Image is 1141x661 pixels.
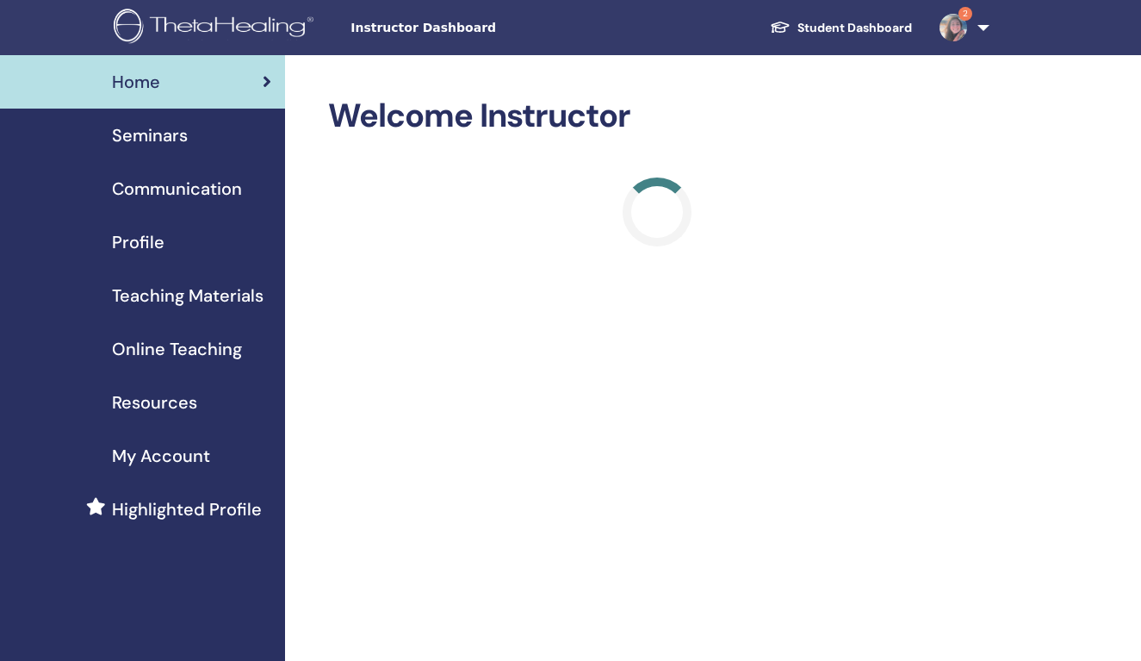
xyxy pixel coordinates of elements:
[112,443,210,469] span: My Account
[112,229,164,255] span: Profile
[756,12,926,44] a: Student Dashboard
[328,97,986,136] h2: Welcome Instructor
[770,20,791,34] img: graduation-cap-white.svg
[112,69,160,95] span: Home
[112,496,262,522] span: Highlighted Profile
[112,176,242,202] span: Communication
[112,122,188,148] span: Seminars
[939,14,967,41] img: default.jpg
[114,9,319,47] img: logo.png
[112,390,197,415] span: Resources
[112,283,264,309] span: Teaching Materials
[958,7,972,21] span: 2
[112,336,242,362] span: Online Teaching
[350,19,609,37] span: Instructor Dashboard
